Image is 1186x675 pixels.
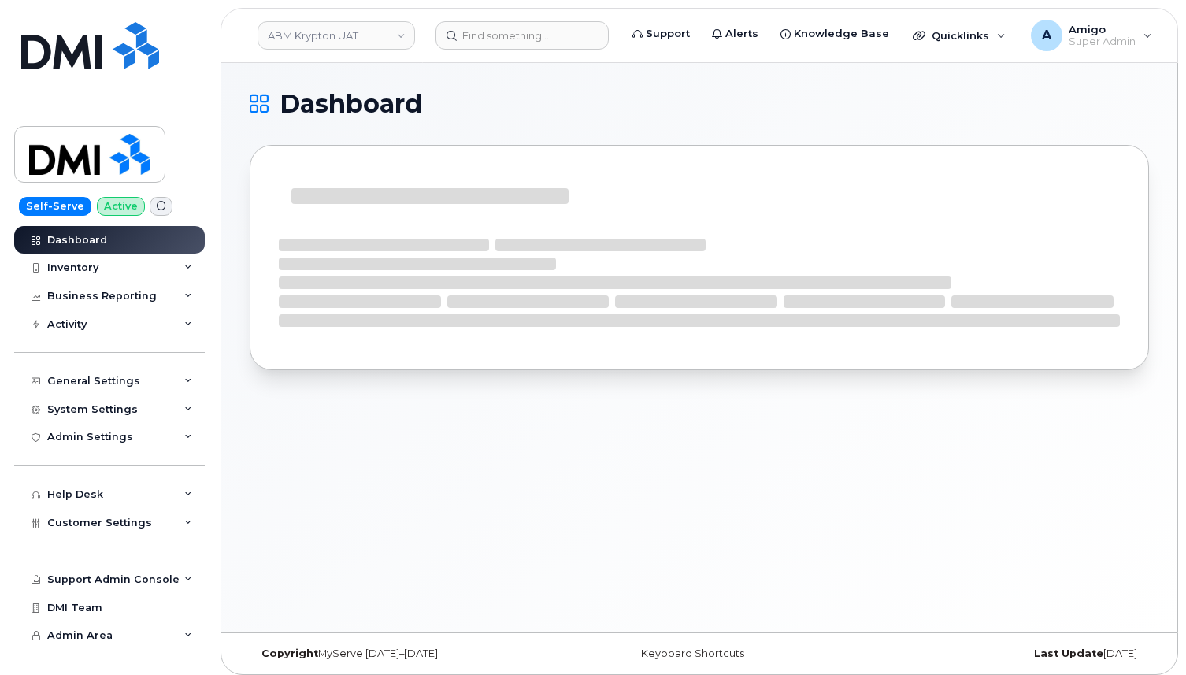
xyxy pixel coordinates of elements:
[250,647,550,660] div: MyServe [DATE]–[DATE]
[261,647,318,659] strong: Copyright
[280,92,422,116] span: Dashboard
[849,647,1149,660] div: [DATE]
[641,647,744,659] a: Keyboard Shortcuts
[1034,647,1103,659] strong: Last Update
